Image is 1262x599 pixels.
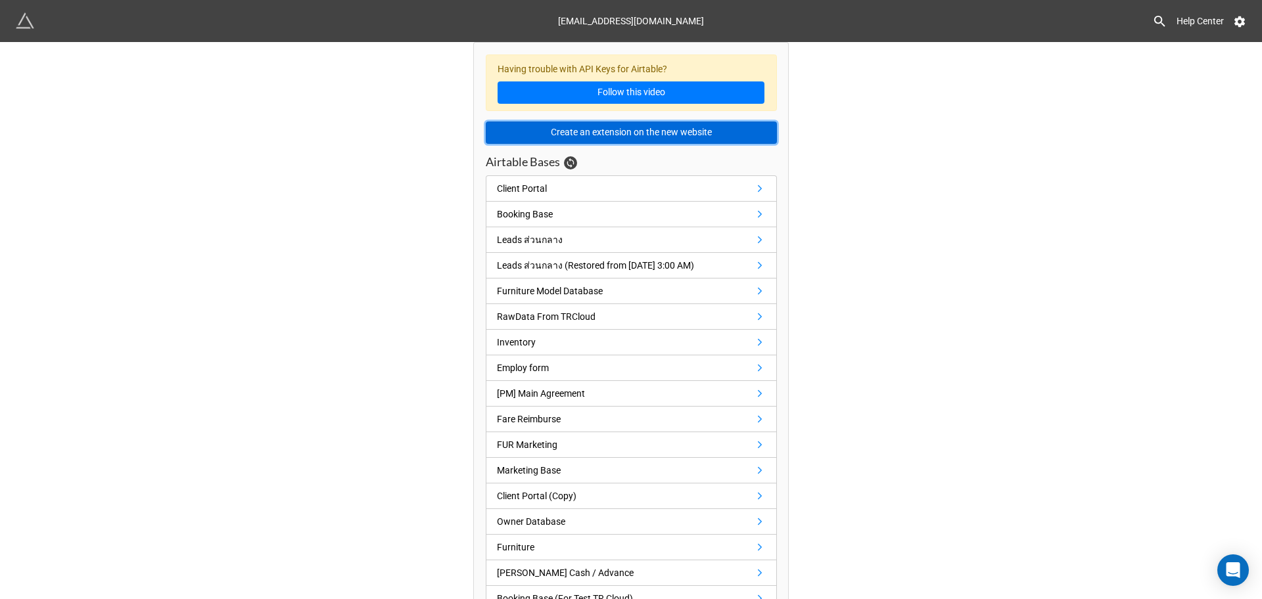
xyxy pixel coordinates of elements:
[486,304,777,330] a: RawData From TRCloud
[1167,9,1233,33] a: Help Center
[486,154,560,169] h3: Airtable Bases
[486,175,777,202] a: Client Portal
[497,309,596,324] div: RawData From TRCloud
[497,335,536,349] div: Inventory
[497,437,557,452] div: FUR Marketing
[497,514,565,529] div: Owner Database
[497,181,547,196] div: Client Portal
[486,122,777,144] button: Create an extension on the new website
[486,560,777,586] a: [PERSON_NAME] Cash / Advance
[16,12,34,30] img: miniextensions-icon.73ae0678.png
[497,361,549,375] div: Employ form
[497,386,585,401] div: [PM] Main Agreement
[486,253,777,278] a: Leads ส่วนกลาง (Restored from [DATE] 3:00 AM)
[497,489,576,503] div: Client Portal (Copy)
[486,227,777,253] a: Leads ส่วนกลาง
[497,258,694,273] div: Leads ส่วนกลาง (Restored from [DATE] 3:00 AM)
[497,284,603,298] div: Furniture Model Database
[486,381,777,407] a: [PM] Main Agreement
[497,233,563,247] div: Leads ส่วนกลาง
[486,202,777,227] a: Booking Base
[486,278,777,304] a: Furniture Model Database
[497,566,634,580] div: [PERSON_NAME] Cash / Advance
[486,458,777,483] a: Marketing Base
[486,355,777,381] a: Employ form
[486,330,777,355] a: Inventory
[498,81,764,104] a: Follow this video
[1217,554,1249,586] div: Open Intercom Messenger
[486,407,777,432] a: Fare Reimburse
[486,432,777,458] a: FUR Marketing
[486,509,777,535] a: Owner Database
[497,207,553,221] div: Booking Base
[497,412,561,426] div: Fare Reimburse
[497,463,561,477] div: Marketing Base
[564,156,577,169] a: Sync Base Structure
[486,483,777,509] a: Client Portal (Copy)
[486,55,777,112] div: Having trouble with API Keys for Airtable?
[497,540,534,554] div: Furniture
[486,535,777,560] a: Furniture
[558,9,704,33] div: [EMAIL_ADDRESS][DOMAIN_NAME]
